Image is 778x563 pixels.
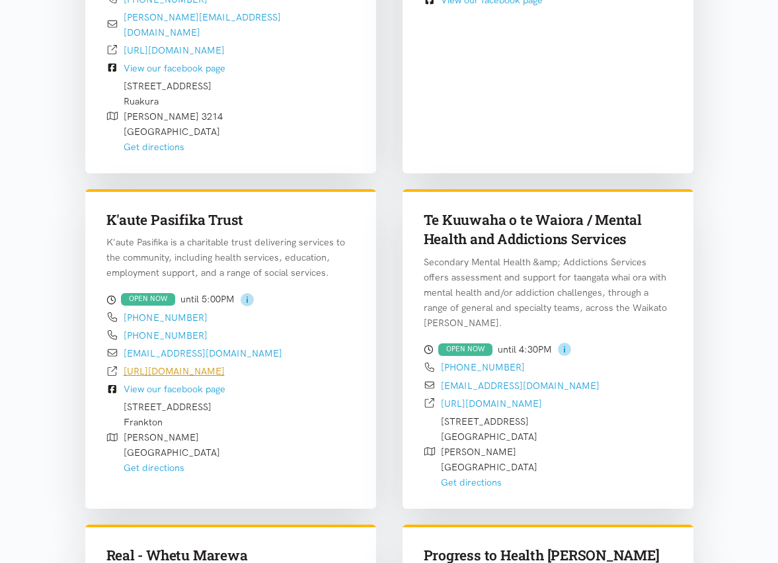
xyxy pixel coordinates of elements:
[424,341,672,357] div: until 4:30PM
[441,380,600,392] a: [EMAIL_ADDRESS][DOMAIN_NAME]
[124,62,225,74] a: View our facebook page
[124,141,184,153] a: Get directions
[441,361,525,373] a: [PHONE_NUMBER]
[441,398,542,410] a: [URL][DOMAIN_NAME]
[124,365,225,377] a: [URL][DOMAIN_NAME]
[124,400,220,476] div: [STREET_ADDRESS] Frankton [PERSON_NAME] [GEOGRAPHIC_DATA]
[106,235,355,281] p: K'aute Pasifika is a charitable trust delivering services to the community, including health serv...
[124,462,184,474] a: Get directions
[441,414,537,490] div: [STREET_ADDRESS] [GEOGRAPHIC_DATA] [PERSON_NAME] [GEOGRAPHIC_DATA]
[124,44,225,56] a: [URL][DOMAIN_NAME]
[124,312,208,324] a: [PHONE_NUMBER]
[124,347,282,359] a: [EMAIL_ADDRESS][DOMAIN_NAME]
[424,210,672,249] h3: Te Kuuwaha o te Waiora / Mental Health and Addictions Services
[106,292,355,308] div: until 5:00PM
[424,255,672,331] p: Secondary Mental Health &amp; Addictions Services offers assessment and support for taangata whai...
[124,11,281,38] a: [PERSON_NAME][EMAIL_ADDRESS][DOMAIN_NAME]
[438,343,492,356] div: OPEN NOW
[121,293,175,306] div: OPEN NOW
[124,383,225,395] a: View our facebook page
[124,329,208,341] a: [PHONE_NUMBER]
[106,210,355,230] h3: K'aute Pasifika Trust
[124,79,223,155] div: [STREET_ADDRESS] Ruakura [PERSON_NAME] 3214 [GEOGRAPHIC_DATA]
[441,476,502,488] a: Get directions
